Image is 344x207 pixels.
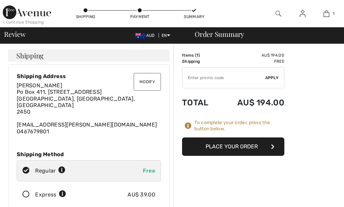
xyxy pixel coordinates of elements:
[182,91,219,114] td: Total
[184,14,204,20] div: Summary
[17,82,161,135] div: [EMAIL_ADDRESS][PERSON_NAME][DOMAIN_NAME] 0467679801
[182,52,219,58] td: Items ( )
[35,191,66,199] div: Express
[300,10,305,18] img: My Info
[186,31,340,38] div: Order Summary
[265,75,279,81] span: Apply
[196,53,198,58] span: 1
[130,14,150,20] div: Payment
[17,73,161,79] div: Shipping Address
[3,19,44,25] div: < Continue Shopping
[75,14,96,20] div: Shipping
[3,5,51,19] img: 1ère Avenue
[128,191,155,199] div: AU$ 39.00
[135,33,146,39] img: Australian Dollar
[333,11,334,17] span: 1
[275,10,281,18] img: search the website
[219,58,284,64] td: Free
[219,91,284,114] td: AU$ 194.00
[135,33,158,38] span: AUD
[35,167,65,175] div: Regular
[134,73,161,91] button: Modify
[17,82,62,89] span: [PERSON_NAME]
[162,33,170,38] span: EN
[315,10,338,18] a: 1
[194,120,284,132] div: To complete your order, press the button below.
[17,89,135,115] span: Po Box 411, [STREET_ADDRESS] [GEOGRAPHIC_DATA], [GEOGRAPHIC_DATA], [GEOGRAPHIC_DATA] 2450
[324,10,329,18] img: My Bag
[143,167,155,174] span: Free
[17,151,161,158] div: Shipping Method
[182,68,265,88] input: Promo code
[4,31,26,38] span: Review
[219,52,284,58] td: AU$ 194.00
[182,58,219,64] td: Shipping
[182,137,284,156] button: Place Your Order
[294,10,311,18] a: Sign In
[16,52,44,59] span: Shipping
